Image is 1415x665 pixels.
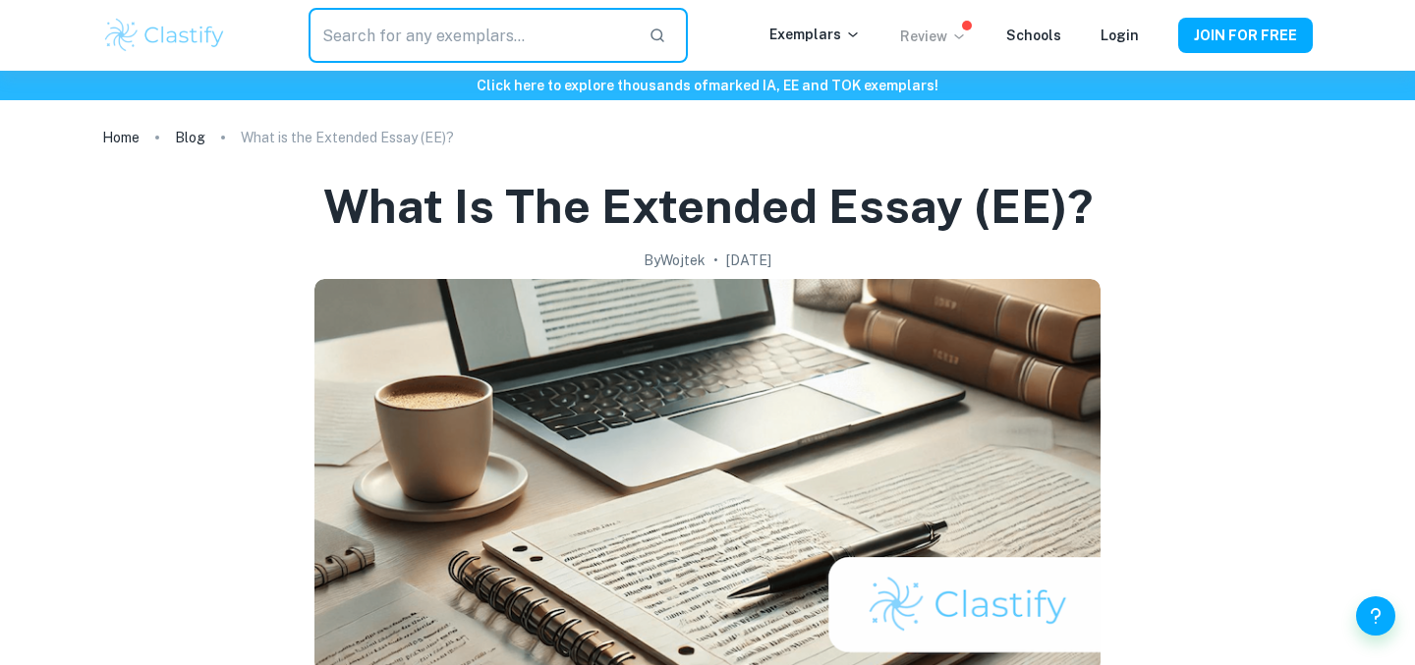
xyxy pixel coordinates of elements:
[1356,596,1395,636] button: Help and Feedback
[644,249,706,271] h2: By Wojtek
[241,127,454,148] p: What is the Extended Essay (EE)?
[309,8,633,63] input: Search for any exemplars...
[713,249,718,271] p: •
[1101,28,1139,43] a: Login
[726,249,771,271] h2: [DATE]
[175,124,205,151] a: Blog
[900,26,967,47] p: Review
[1006,28,1061,43] a: Schools
[102,16,227,55] img: Clastify logo
[769,24,861,45] p: Exemplars
[4,75,1411,96] h6: Click here to explore thousands of marked IA, EE and TOK exemplars !
[1178,18,1313,53] button: JOIN FOR FREE
[323,175,1093,238] h1: What is the Extended Essay (EE)?
[102,124,140,151] a: Home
